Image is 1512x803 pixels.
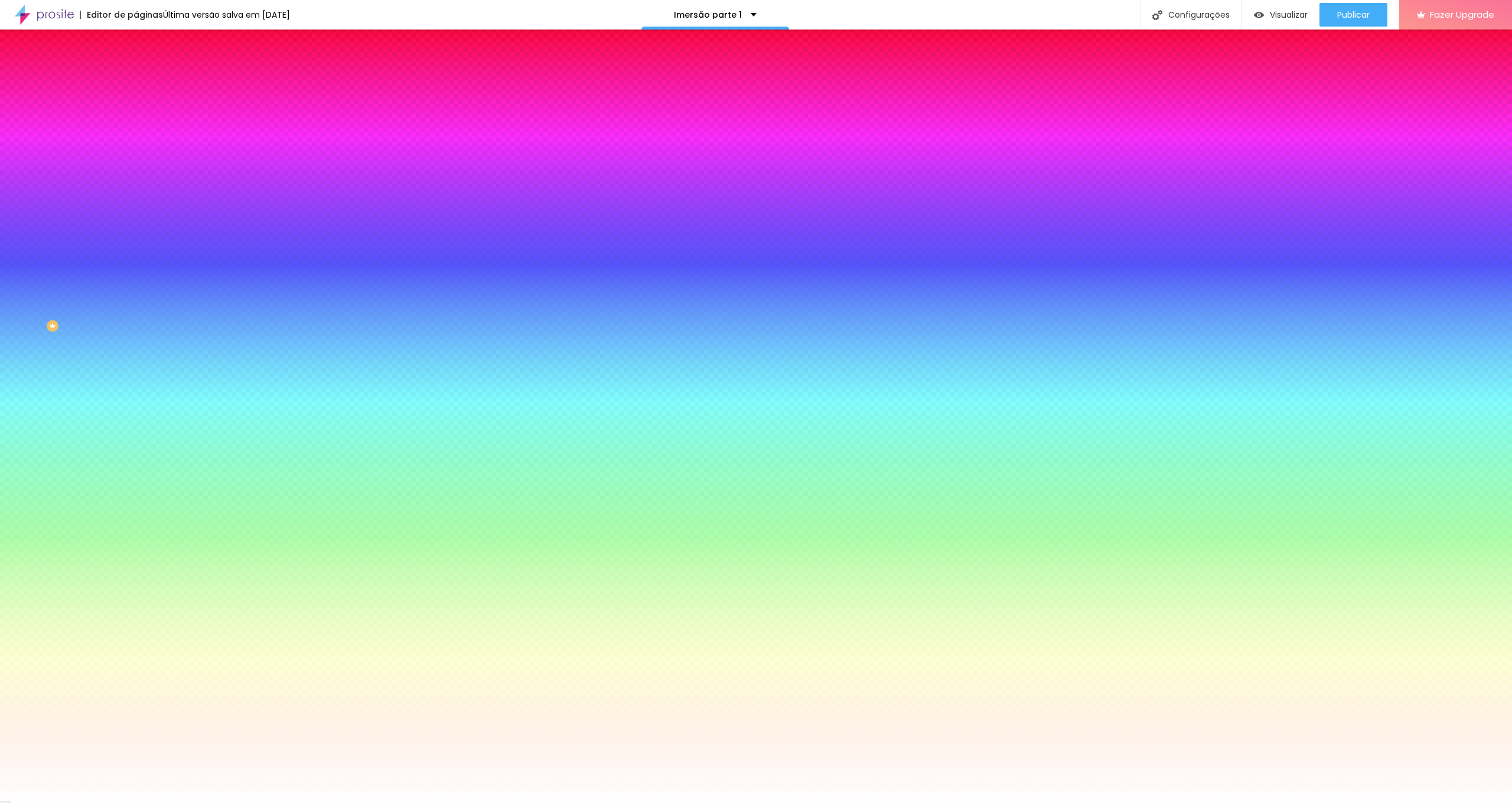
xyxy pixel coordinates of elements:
[1254,10,1264,20] img: view-1.svg
[1152,10,1162,20] img: Icone
[1430,9,1494,19] span: Fazer Upgrade
[1270,10,1308,19] span: Visualizar
[80,11,163,19] div: Editor de páginas
[163,11,290,19] div: Última versão salva em [DATE]
[674,11,742,19] p: Imersão parte 1
[1319,3,1387,27] button: Publicar
[1242,3,1319,27] button: Visualizar
[1337,10,1370,19] span: Publicar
